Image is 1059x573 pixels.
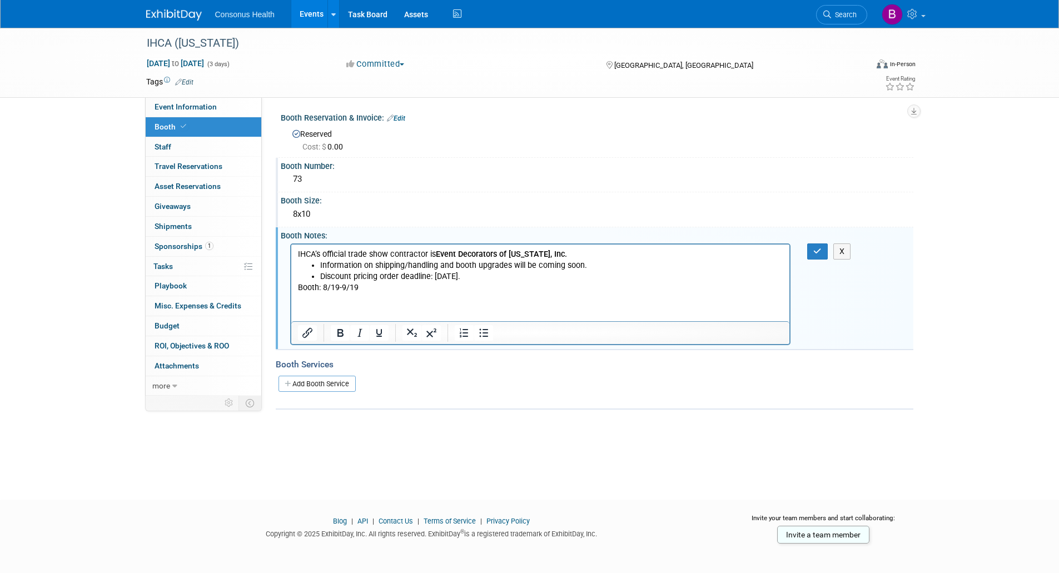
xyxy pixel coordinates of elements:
span: | [349,517,356,525]
span: Event Information [155,102,217,111]
button: Bold [331,325,350,341]
a: Tasks [146,257,261,276]
span: Giveaways [155,202,191,211]
a: Misc. Expenses & Credits [146,296,261,316]
a: Playbook [146,276,261,296]
span: more [152,381,170,390]
span: Playbook [155,281,187,290]
img: Bridget Crane [882,4,903,25]
span: ROI, Objectives & ROO [155,341,229,350]
span: 1 [205,242,213,250]
sup: ® [460,529,464,535]
a: Giveaways [146,197,261,216]
div: IHCA ([US_STATE]) [143,33,851,53]
a: Blog [333,517,347,525]
span: Tasks [153,262,173,271]
div: Booth Size: [281,192,913,206]
button: X [833,243,851,260]
a: Privacy Policy [486,517,530,525]
span: | [370,517,377,525]
div: 8x10 [289,206,905,223]
button: Bullet list [474,325,493,341]
button: Committed [342,58,409,70]
a: Asset Reservations [146,177,261,196]
span: Attachments [155,361,199,370]
span: Consonus Health [215,10,275,19]
span: Misc. Expenses & Credits [155,301,241,310]
a: Add Booth Service [279,376,356,392]
span: to [170,59,181,68]
a: ROI, Objectives & ROO [146,336,261,356]
a: Terms of Service [424,517,476,525]
span: 0.00 [302,142,347,151]
a: Edit [175,78,193,86]
button: Superscript [422,325,441,341]
div: Event Rating [885,76,915,82]
a: Budget [146,316,261,336]
td: Tags [146,76,193,87]
button: Numbered list [455,325,474,341]
div: Reserved [289,126,905,152]
a: more [146,376,261,396]
iframe: Rich Text Area [291,245,790,321]
span: Booth [155,122,188,131]
div: Booth Services [276,358,913,371]
span: Staff [155,142,171,151]
div: Booth Number: [281,158,913,172]
div: Booth Notes: [281,227,913,241]
span: Asset Reservations [155,182,221,191]
div: Event Format [802,58,916,74]
div: Invite your team members and start collaborating: [734,514,913,530]
a: Edit [387,114,405,122]
a: Shipments [146,217,261,236]
span: (3 days) [206,61,230,68]
a: Sponsorships1 [146,237,261,256]
i: Booth reservation complete [181,123,186,129]
span: Search [831,11,857,19]
img: ExhibitDay [146,9,202,21]
span: Cost: $ [302,142,327,151]
td: Personalize Event Tab Strip [220,396,239,410]
a: API [357,517,368,525]
span: Shipments [155,222,192,231]
a: Event Information [146,97,261,117]
span: | [415,517,422,525]
a: Staff [146,137,261,157]
span: Sponsorships [155,242,213,251]
button: Subscript [402,325,421,341]
div: Copyright © 2025 ExhibitDay, Inc. All rights reserved. ExhibitDay is a registered trademark of Ex... [146,526,718,539]
span: [GEOGRAPHIC_DATA], [GEOGRAPHIC_DATA] [614,61,753,69]
a: Contact Us [379,517,413,525]
td: Toggle Event Tabs [238,396,261,410]
a: Booth [146,117,261,137]
img: Format-Inperson.png [877,59,888,68]
div: Booth Reservation & Invoice: [281,109,913,124]
button: Insert/edit link [298,325,317,341]
div: 73 [289,171,905,188]
a: Travel Reservations [146,157,261,176]
span: | [478,517,485,525]
button: Italic [350,325,369,341]
span: Budget [155,321,180,330]
a: Attachments [146,356,261,376]
div: In-Person [889,60,916,68]
span: Travel Reservations [155,162,222,171]
a: Search [816,5,867,24]
a: Invite a team member [777,526,869,544]
button: Underline [370,325,389,341]
span: [DATE] [DATE] [146,58,205,68]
